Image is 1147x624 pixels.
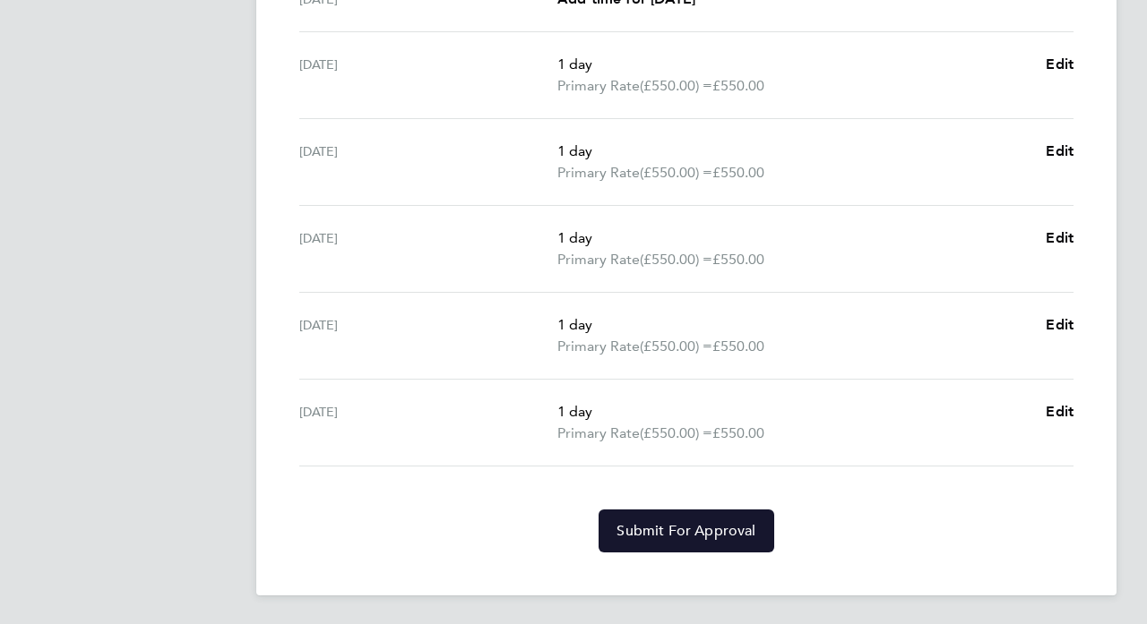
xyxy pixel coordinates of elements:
[557,227,1031,249] p: 1 day
[299,314,557,357] div: [DATE]
[712,338,764,355] span: £550.00
[557,336,640,357] span: Primary Rate
[557,314,1031,336] p: 1 day
[1046,401,1074,423] a: Edit
[557,162,640,184] span: Primary Rate
[1046,314,1074,336] a: Edit
[640,77,712,94] span: (£550.00) =
[1046,54,1074,75] a: Edit
[1046,229,1074,246] span: Edit
[640,251,712,268] span: (£550.00) =
[712,251,764,268] span: £550.00
[557,401,1031,423] p: 1 day
[1046,56,1074,73] span: Edit
[557,141,1031,162] p: 1 day
[299,401,557,444] div: [DATE]
[557,54,1031,75] p: 1 day
[712,164,764,181] span: £550.00
[640,338,712,355] span: (£550.00) =
[557,423,640,444] span: Primary Rate
[299,141,557,184] div: [DATE]
[1046,316,1074,333] span: Edit
[712,424,764,441] span: £550.00
[557,249,640,270] span: Primary Rate
[1046,142,1074,159] span: Edit
[712,77,764,94] span: £550.00
[640,424,712,441] span: (£550.00) =
[557,75,640,97] span: Primary Rate
[1046,141,1074,162] a: Edit
[299,54,557,97] div: [DATE]
[617,522,755,540] span: Submit For Approval
[1046,227,1074,249] a: Edit
[599,509,773,552] button: Submit For Approval
[640,164,712,181] span: (£550.00) =
[1046,403,1074,420] span: Edit
[299,227,557,270] div: [DATE]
